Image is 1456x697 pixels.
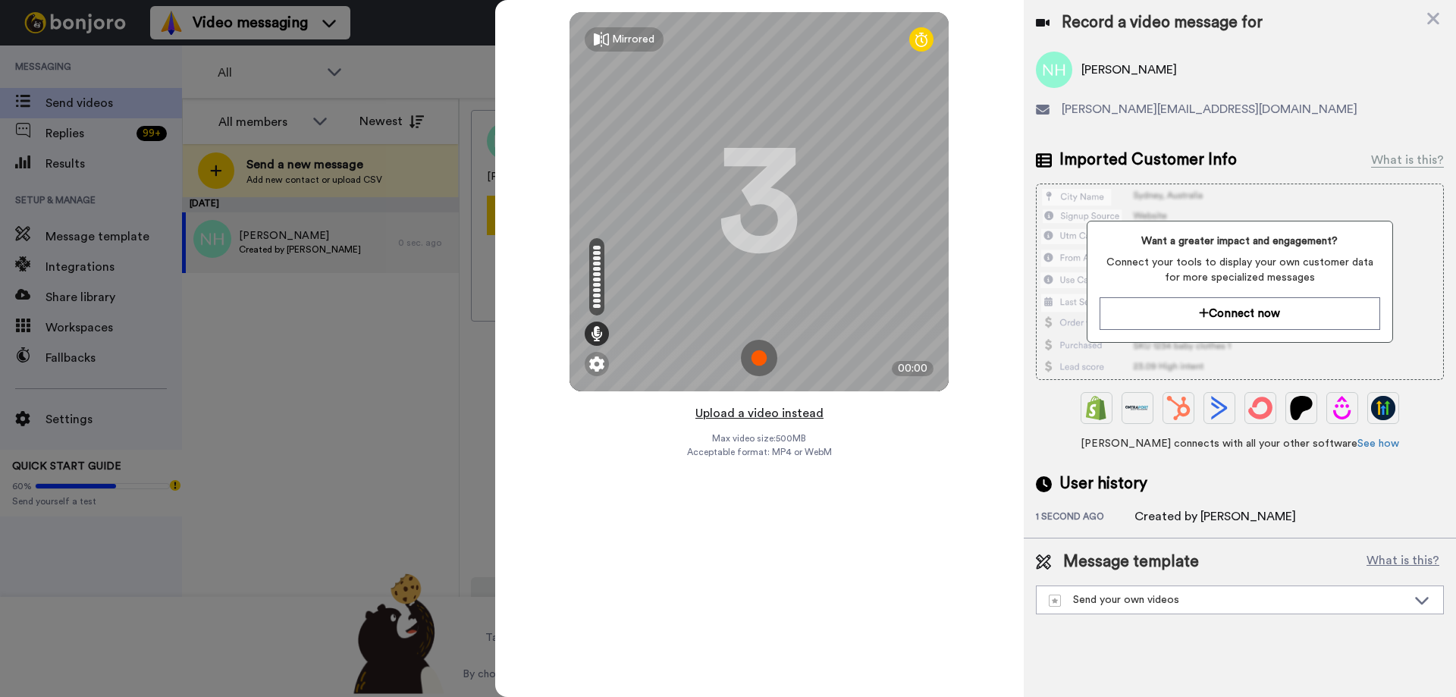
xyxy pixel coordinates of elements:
a: See how [1357,438,1399,449]
span: Acceptable format: MP4 or WebM [687,446,832,458]
img: ic_gear.svg [589,356,604,372]
span: [PERSON_NAME] connects with all your other software [1036,436,1444,451]
img: ConvertKit [1248,396,1272,420]
span: [PERSON_NAME][EMAIL_ADDRESS][DOMAIN_NAME] [1062,100,1357,118]
span: Want a greater impact and engagement? [1100,234,1379,249]
img: Drip [1330,396,1354,420]
button: Upload a video instead [691,403,828,423]
img: Shopify [1084,396,1109,420]
div: Created by [PERSON_NAME] [1134,507,1296,526]
span: Imported Customer Info [1059,149,1237,171]
img: demo-template.svg [1049,595,1061,607]
img: Patreon [1289,396,1313,420]
img: Hubspot [1166,396,1191,420]
button: Connect now [1100,297,1379,330]
button: What is this? [1362,551,1444,573]
img: GoHighLevel [1371,396,1395,420]
span: Message template [1063,551,1199,573]
img: ic_record_start.svg [741,340,777,376]
span: Connect your tools to display your own customer data for more specialized messages [1100,255,1379,285]
div: What is this? [1371,151,1444,169]
img: Ontraport [1125,396,1150,420]
span: User history [1059,473,1147,495]
div: 00:00 [892,361,934,376]
span: Max video size: 500 MB [712,432,806,444]
div: 1 second ago [1036,510,1134,526]
div: 3 [717,145,801,259]
div: Send your own videos [1049,592,1407,608]
img: ActiveCampaign [1207,396,1232,420]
